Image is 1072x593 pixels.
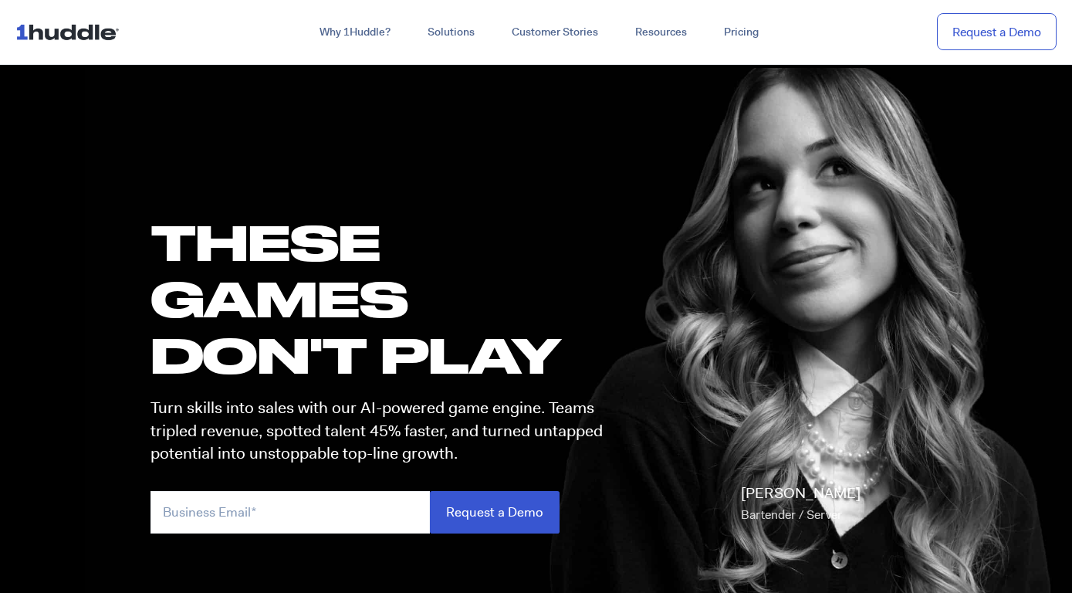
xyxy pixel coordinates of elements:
a: Customer Stories [493,19,617,46]
input: Request a Demo [430,491,560,534]
a: Solutions [409,19,493,46]
a: Why 1Huddle? [301,19,409,46]
a: Request a Demo [937,13,1057,51]
p: Turn skills into sales with our AI-powered game engine. Teams tripled revenue, spotted talent 45%... [150,397,617,465]
img: ... [15,17,126,46]
p: [PERSON_NAME] [741,483,861,526]
h1: these GAMES DON'T PLAY [150,214,617,384]
input: Business Email* [150,491,430,534]
a: Resources [617,19,705,46]
span: Bartender / Server [741,507,842,523]
a: Pricing [705,19,777,46]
